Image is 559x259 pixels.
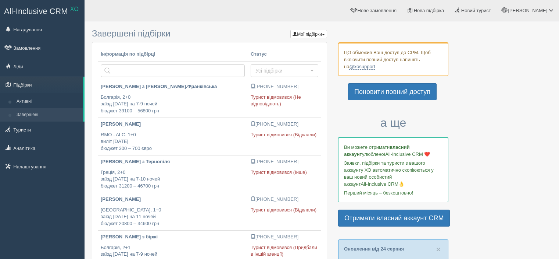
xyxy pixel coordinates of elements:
p: [PERSON_NAME] [101,121,245,128]
p: [PHONE_NUMBER] [251,121,318,128]
span: [PERSON_NAME] [508,8,547,13]
input: Пошук за країною або туристом [101,64,245,77]
p: RMO - ALC, 1+0 виліт [DATE] бюджет 300 – 700 євро [101,132,245,152]
p: Заявки, підбірки та туристи з вашого аккаунту ХО автоматично скопіюються у ваш новий особистий ак... [344,160,442,188]
a: Поновити повний доступ [348,83,437,100]
a: [PERSON_NAME] RMO - ALC, 1+0виліт [DATE]бюджет 300 – 700 євро [98,118,248,155]
p: [PERSON_NAME] з [PERSON_NAME].Франківська [101,83,245,90]
span: Новий турист [461,8,491,13]
a: Активні [13,95,83,108]
p: [PHONE_NUMBER] [251,83,318,90]
div: ЦО обмежив Ваш доступ до СРМ. Щоб включити повний доступ напишіть на [338,42,448,76]
span: Завершені підбірки [92,28,171,38]
a: Отримати власний аккаунт CRM [338,210,450,227]
p: Турист відмовився (Інше) [251,169,318,176]
p: [PHONE_NUMBER] [251,234,318,241]
p: Турист відмовився (Придбали в іншій агенції) [251,244,318,258]
sup: XO [70,6,79,12]
a: Завершені [13,108,83,122]
a: Оновлення від 24 серпня [344,246,404,252]
button: Close [436,245,441,253]
a: All-Inclusive CRM XO [0,0,84,21]
p: Перший місяць – безкоштовно! [344,189,442,196]
p: Турист відмовився (Відклали) [251,207,318,214]
span: × [436,245,441,253]
p: [PHONE_NUMBER] [251,196,318,203]
p: [PERSON_NAME] з Тернопіля [101,158,245,165]
span: All-Inclusive CRM👌 [361,181,405,187]
span: Усі підбірки [255,67,309,74]
p: [PERSON_NAME] з біржі [101,234,245,241]
p: Турист відмовився (Не відповідають) [251,94,318,108]
p: [GEOGRAPHIC_DATA], 1+0 заїзд [DATE] на 11 ночей бюджет 20800 – 34600 грн [101,207,245,227]
span: All-Inclusive CRM [4,7,68,16]
b: власний аккаунт [344,144,410,157]
a: [PERSON_NAME] з Тернопіля Греція, 2+0заїзд [DATE] на 7-10 ночейбюджет 31200 – 46700 грн [98,155,248,193]
th: Інформація по підбірці [98,48,248,61]
span: Нова підбірка [414,8,444,13]
a: [PERSON_NAME] з [PERSON_NAME].Франківська Болгарія, 2+0заїзд [DATE] на 7-9 ночейбюджет 39100 – 56... [98,80,248,118]
a: @xosupport [349,64,375,70]
p: Греція, 2+0 заїзд [DATE] на 7-10 ночей бюджет 31200 – 46700 грн [101,169,245,190]
th: Статус [248,48,321,61]
button: Усі підбірки [251,64,318,77]
p: [PHONE_NUMBER] [251,158,318,165]
p: [PERSON_NAME] [101,196,245,203]
button: Мої підбірки [290,30,327,38]
a: [PERSON_NAME] [GEOGRAPHIC_DATA], 1+0заїзд [DATE] на 11 ночейбюджет 20800 – 34600 грн [98,193,248,230]
span: All-Inclusive CRM ❤️ [385,151,430,157]
h3: а ще [338,116,448,129]
span: Нове замовлення [358,8,397,13]
p: Турист відмовився (Відклали) [251,132,318,139]
p: Ви можете отримати улюбленої [344,144,442,158]
p: Болгарія, 2+0 заїзд [DATE] на 7-9 ночей бюджет 39100 – 56800 грн [101,94,245,115]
